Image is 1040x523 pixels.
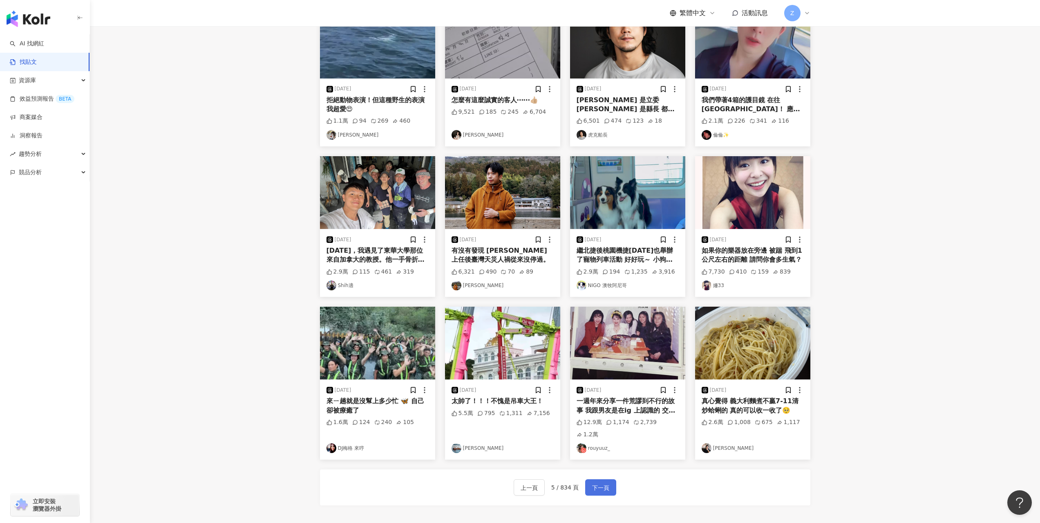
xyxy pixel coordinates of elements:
[499,409,523,418] div: 1,311
[633,418,657,426] div: 2,739
[452,130,461,140] img: KOL Avatar
[352,418,370,426] div: 124
[577,431,598,439] div: 1.2萬
[460,236,476,243] div: [DATE]
[335,85,351,92] div: [DATE]
[452,268,475,276] div: 6,321
[327,96,429,114] div: 拒絕動物表演！但這種野生的表演我超愛😍
[585,85,602,92] div: [DATE]
[755,418,773,426] div: 675
[452,108,475,116] div: 9,521
[1007,490,1032,515] iframe: Help Scout Beacon - Open
[652,268,675,276] div: 3,916
[606,418,629,426] div: 1,174
[751,268,769,276] div: 159
[460,387,476,394] div: [DATE]
[702,96,804,114] div: 我們帶著4箱的護目鏡 在往[GEOGRAPHIC_DATA]！ 應該有一千隻左右 請各位有需要的朋友 可以到光復車站領取 謝謝每一位鏟子超人🪏
[551,484,579,491] span: 5 / 834 頁
[501,108,519,116] div: 245
[570,156,685,229] img: post-image
[577,281,679,290] a: KOL AvatarNIGO 澳牧阿尼哥
[371,117,389,125] div: 269
[501,268,515,276] div: 70
[320,156,435,229] img: post-image
[392,117,410,125] div: 460
[10,151,16,157] span: rise
[374,418,392,426] div: 240
[19,71,36,90] span: 資源庫
[777,418,800,426] div: 1,117
[452,281,554,290] a: KOL Avatar[PERSON_NAME]
[648,117,662,125] div: 18
[680,9,706,18] span: 繁體中文
[702,130,711,140] img: KOL Avatar
[452,130,554,140] a: KOL Avatar[PERSON_NAME]
[604,117,622,125] div: 474
[327,130,336,140] img: KOL Avatar
[521,483,538,493] span: 上一頁
[702,130,804,140] a: KOL Avatar倫倫✨
[742,9,768,17] span: 活動訊息
[577,268,598,276] div: 2.9萬
[602,268,620,276] div: 194
[702,281,711,290] img: KOL Avatar
[702,268,725,276] div: 7,730
[10,58,37,66] a: 找貼文
[570,6,685,79] img: post-image
[352,117,367,125] div: 94
[585,236,602,243] div: [DATE]
[460,85,476,92] div: [DATE]
[695,6,810,79] img: post-image
[445,6,560,79] img: post-image
[7,11,50,27] img: logo
[695,156,810,229] img: post-image
[710,236,727,243] div: [DATE]
[335,387,351,394] div: [DATE]
[374,268,392,276] div: 461
[702,117,723,125] div: 2.1萬
[577,96,679,114] div: [PERSON_NAME] 是立委 [PERSON_NAME] 是縣長 都是立委在說話🙂 縣長在幹嘛啊🙂
[577,246,679,265] div: 繼北捷後桃園機捷[DATE]也舉辦了寵物列車活動 好好玩～ 小狗們覺得有趣 ty_metro #小狗搭機捷
[327,268,348,276] div: 2.9萬
[727,418,751,426] div: 1,008
[702,281,804,290] a: KOL Avatar姍33
[585,387,602,394] div: [DATE]
[19,145,42,163] span: 趨勢分析
[577,397,679,415] div: 一週年來分享一件荒謬到不行的故事 我跟男友是在ig 上認識的 交友圈完全沒重疊 他甚至住在台中：） 今年過年的時候給我媽看男友全家福的照片 結果我媽竟然說男友媽是她以前的好友 但失聯了快[DAT...
[577,443,586,453] img: KOL Avatar
[452,409,473,418] div: 5.5萬
[727,117,745,125] div: 226
[10,95,74,103] a: 效益預測報告BETA
[585,479,616,496] button: 下一頁
[527,409,550,418] div: 7,156
[327,418,348,426] div: 1.6萬
[479,108,497,116] div: 185
[327,117,348,125] div: 1.1萬
[577,130,586,140] img: KOL Avatar
[352,268,370,276] div: 115
[33,498,61,512] span: 立即安裝 瀏覽器外掛
[729,268,747,276] div: 410
[396,418,414,426] div: 105
[452,281,461,290] img: KOL Avatar
[749,117,767,125] div: 341
[10,113,42,121] a: 商案媒合
[773,268,791,276] div: 839
[13,498,29,512] img: chrome extension
[702,443,804,453] a: KOL Avatar[PERSON_NAME]
[445,307,560,379] img: post-image
[577,443,679,453] a: KOL Avatarrouyuuz_
[396,268,414,276] div: 319
[626,117,644,125] div: 123
[702,397,804,415] div: 真心覺得 義大利麵煮不贏7-11清炒蛤蜊的 真的可以收一收了🥺
[519,268,533,276] div: 89
[452,96,554,105] div: 怎麼有這麼誠實的客人⋯⋯👍🏼
[327,130,429,140] a: KOL Avatar[PERSON_NAME]
[327,443,429,453] a: KOL AvatarDJ梅格 來哼
[710,387,727,394] div: [DATE]
[327,443,336,453] img: KOL Avatar
[452,397,554,406] div: 太帥了！！！不愧是吊車大王！
[570,307,685,379] img: post-image
[479,268,497,276] div: 490
[11,494,79,516] a: chrome extension立即安裝 瀏覽器外掛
